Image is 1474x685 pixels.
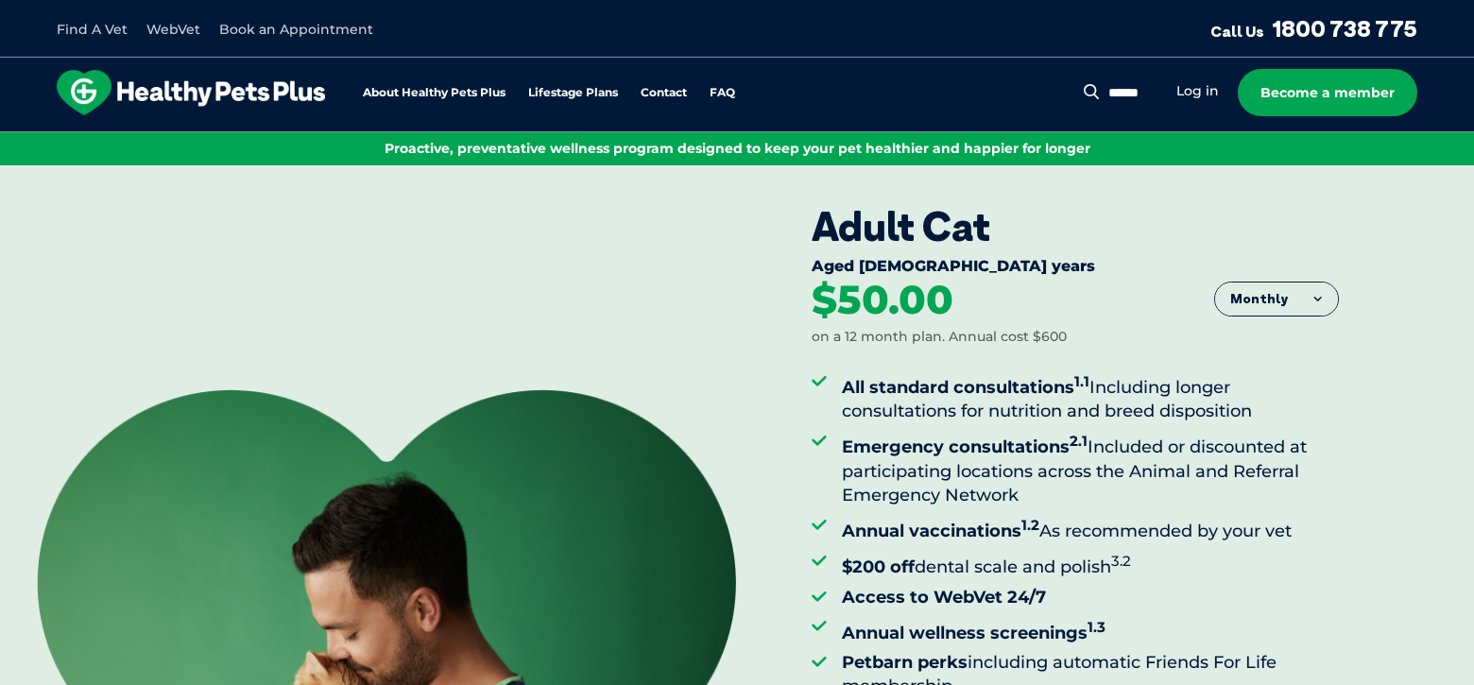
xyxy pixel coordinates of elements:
[842,513,1338,543] li: As recommended by your vet
[1210,22,1264,41] span: Call Us
[385,140,1090,157] span: Proactive, preventative wellness program designed to keep your pet healthier and happier for longer
[1215,283,1338,317] button: Monthly
[842,377,1089,398] strong: All standard consultations
[842,587,1046,608] strong: Access to WebVet 24/7
[812,203,1338,250] div: Adult Cat
[1070,432,1088,450] sup: 2.1
[363,87,506,99] a: About Healthy Pets Plus
[219,21,373,38] a: Book an Appointment
[1238,69,1417,116] a: Become a member
[1176,82,1219,100] a: Log in
[842,437,1088,457] strong: Emergency consultations
[528,87,618,99] a: Lifestage Plans
[1088,618,1105,636] sup: 1.3
[1080,82,1104,101] button: Search
[57,21,128,38] a: Find A Vet
[842,521,1039,541] strong: Annual vaccinations
[1021,516,1039,534] sup: 1.2
[842,623,1105,643] strong: Annual wellness screenings
[842,652,968,673] strong: Petbarn perks
[842,557,915,577] strong: $200 off
[1210,14,1417,43] a: Call Us1800 738 775
[1074,372,1089,390] sup: 1.1
[842,429,1338,507] li: Included or discounted at participating locations across the Animal and Referral Emergency Network
[1111,552,1131,570] sup: 3.2
[812,280,953,321] div: $50.00
[57,70,325,115] img: hpp-logo
[710,87,735,99] a: FAQ
[812,257,1338,280] div: Aged [DEMOGRAPHIC_DATA] years
[641,87,687,99] a: Contact
[146,21,200,38] a: WebVet
[812,328,1067,347] div: on a 12 month plan. Annual cost $600
[842,369,1338,423] li: Including longer consultations for nutrition and breed disposition
[842,549,1338,579] li: dental scale and polish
